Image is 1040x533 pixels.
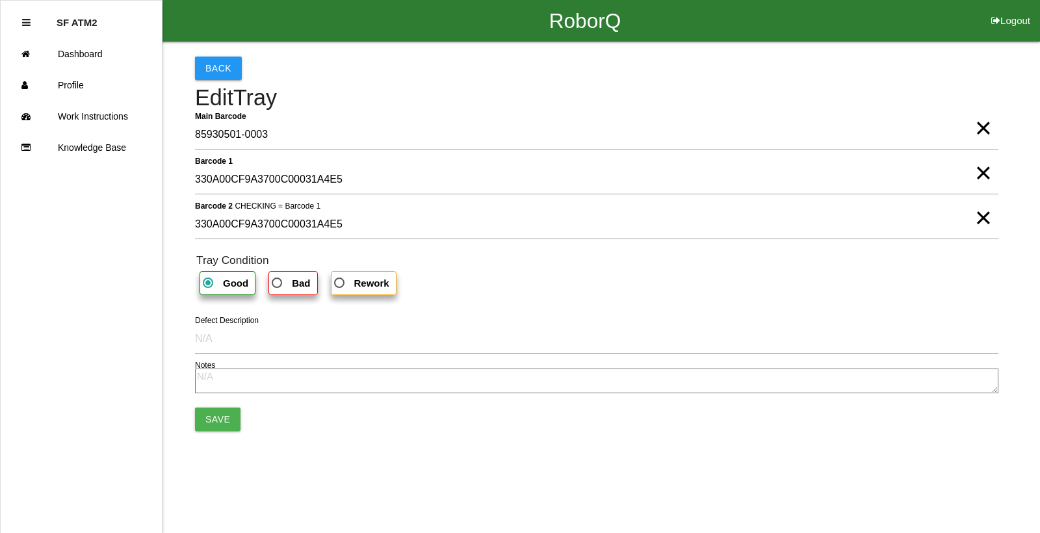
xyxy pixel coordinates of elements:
b: Bad [292,278,310,289]
button: Back [195,57,242,80]
h6: Tray Condition [196,254,998,266]
span: Clear Input [975,147,992,173]
b: Barcode 1 [195,157,233,166]
label: Defect Description [195,315,259,326]
b: Main Barcode [195,112,246,121]
label: Notes [195,359,215,371]
b: Good [223,278,248,289]
b: Rework [354,278,389,289]
button: Save [195,408,240,431]
a: Work Instructions [1,101,162,132]
div: Close [22,7,31,38]
input: Required [195,120,998,149]
span: Clear Input [975,102,992,128]
a: Knowledge Base [1,132,162,163]
input: N/A [195,324,998,354]
h4: Edit Tray [195,86,998,110]
a: Dashboard [1,38,162,70]
a: Profile [1,70,162,101]
p: SF ATM2 [57,7,97,28]
span: CHECKING = Barcode 1 [235,201,320,211]
span: Clear Input [975,192,992,218]
b: Barcode 2 [195,201,233,211]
